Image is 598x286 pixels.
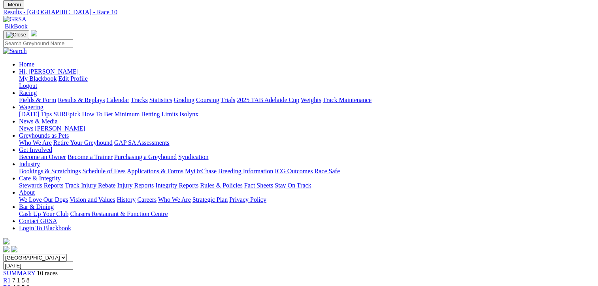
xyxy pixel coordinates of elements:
img: logo-grsa-white.png [3,238,9,244]
a: MyOzChase [185,168,217,174]
a: Retire Your Greyhound [53,139,113,146]
a: Bar & Dining [19,203,54,210]
a: Trials [221,97,235,103]
a: Coursing [196,97,219,103]
div: About [19,196,595,203]
a: Fields & Form [19,97,56,103]
a: My Blackbook [19,75,57,82]
a: [DATE] Tips [19,111,52,117]
img: twitter.svg [11,246,17,252]
a: Syndication [178,153,208,160]
div: Greyhounds as Pets [19,139,595,146]
a: Race Safe [314,168,340,174]
input: Search [3,39,73,47]
div: Bar & Dining [19,210,595,218]
a: Isolynx [179,111,198,117]
a: Greyhounds as Pets [19,132,69,139]
a: Chasers Restaurant & Function Centre [70,210,168,217]
a: Care & Integrity [19,175,61,182]
a: Tracks [131,97,148,103]
a: Wagering [19,104,43,110]
a: Rules & Policies [200,182,243,189]
a: We Love Our Dogs [19,196,68,203]
a: GAP SA Assessments [114,139,170,146]
a: Statistics [149,97,172,103]
a: Bookings & Scratchings [19,168,81,174]
div: Wagering [19,111,595,118]
a: Hi, [PERSON_NAME] [19,68,80,75]
button: Toggle navigation [3,30,29,39]
div: Care & Integrity [19,182,595,189]
a: Become a Trainer [68,153,113,160]
a: SUMMARY [3,270,35,277]
span: 7 1 5 8 [12,277,30,284]
a: Track Injury Rebate [65,182,115,189]
a: Home [19,61,34,68]
a: News & Media [19,118,58,125]
span: BlkBook [5,23,28,30]
input: Select date [3,261,73,270]
a: Login To Blackbook [19,225,71,231]
a: Privacy Policy [229,196,266,203]
a: Industry [19,161,40,167]
span: Hi, [PERSON_NAME] [19,68,79,75]
img: Search [3,47,27,55]
a: 2025 TAB Adelaide Cup [237,97,299,103]
a: Get Involved [19,146,52,153]
a: About [19,189,35,196]
a: Who We Are [19,139,52,146]
div: Hi, [PERSON_NAME] [19,75,595,89]
a: Racing [19,89,37,96]
a: Fact Sheets [244,182,273,189]
a: News [19,125,33,132]
div: Racing [19,97,595,104]
a: Cash Up Your Club [19,210,68,217]
span: 10 races [37,270,58,277]
a: Breeding Information [218,168,273,174]
a: Integrity Reports [155,182,198,189]
a: Stewards Reports [19,182,63,189]
a: Become an Owner [19,153,66,160]
a: Track Maintenance [323,97,372,103]
a: ICG Outcomes [275,168,313,174]
a: Grading [174,97,194,103]
a: Who We Are [158,196,191,203]
a: Vision and Values [70,196,115,203]
a: Calendar [106,97,129,103]
a: Results - [GEOGRAPHIC_DATA] - Race 10 [3,9,595,16]
a: Minimum Betting Limits [114,111,178,117]
div: Get Involved [19,153,595,161]
img: Close [6,32,26,38]
a: Stay On Track [275,182,311,189]
a: Strategic Plan [192,196,228,203]
div: News & Media [19,125,595,132]
a: How To Bet [82,111,113,117]
a: Edit Profile [58,75,88,82]
span: Menu [8,2,21,8]
img: facebook.svg [3,246,9,252]
div: Industry [19,168,595,175]
a: Schedule of Fees [82,168,125,174]
a: [PERSON_NAME] [35,125,85,132]
a: Injury Reports [117,182,154,189]
a: R1 [3,277,11,284]
a: Logout [19,82,37,89]
a: Results & Replays [58,97,105,103]
a: SUREpick [53,111,80,117]
a: Purchasing a Greyhound [114,153,177,160]
button: Toggle navigation [3,0,24,9]
a: History [117,196,136,203]
a: BlkBook [3,23,28,30]
a: Weights [301,97,321,103]
a: Applications & Forms [127,168,183,174]
a: Contact GRSA [19,218,57,224]
img: logo-grsa-white.png [31,30,37,36]
img: GRSA [3,16,26,23]
a: Careers [137,196,157,203]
